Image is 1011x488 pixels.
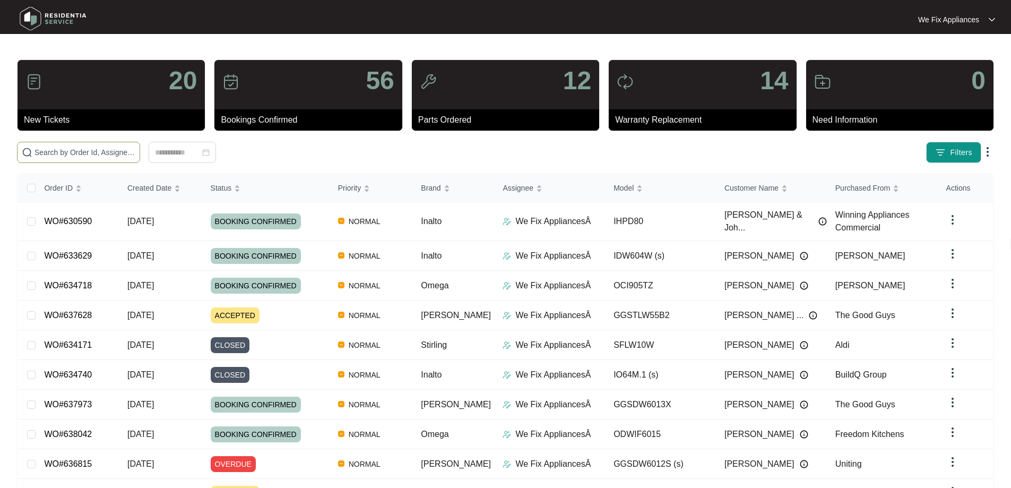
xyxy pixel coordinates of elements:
span: Created Date [127,182,171,194]
img: Assigner Icon [503,371,511,379]
p: We Fix AppliancesÂ [515,250,591,262]
img: Vercel Logo [338,401,344,407]
img: dropdown arrow [946,396,959,409]
a: WO#638042 [44,430,92,439]
img: filter icon [935,147,946,158]
td: GGSDW6012S (s) [605,449,716,479]
span: Filters [950,147,972,158]
img: icon [420,73,437,90]
span: Purchased From [835,182,890,194]
th: Priority [330,174,413,202]
img: search-icon [22,147,32,158]
td: ODWIF6015 [605,419,716,449]
th: Status [202,174,330,202]
img: Info icon [800,400,808,409]
span: NORMAL [344,428,385,441]
span: [PERSON_NAME] ... [724,309,803,322]
span: Stirling [421,340,447,349]
td: IHPD80 [605,202,716,241]
span: NORMAL [344,309,385,322]
span: BOOKING CONFIRMED [211,278,301,294]
span: [PERSON_NAME] [421,311,491,320]
p: We Fix AppliancesÂ [515,309,591,322]
span: [PERSON_NAME] [724,279,794,292]
span: Status [211,182,232,194]
img: Info icon [800,371,808,379]
img: dropdown arrow [981,145,994,158]
td: IDW604W (s) [605,241,716,271]
img: dropdown arrow [946,213,959,226]
img: Info icon [818,217,827,226]
span: NORMAL [344,250,385,262]
img: Info icon [800,281,808,290]
img: Vercel Logo [338,431,344,437]
span: NORMAL [344,369,385,381]
span: Omega [421,281,448,290]
th: Assignee [494,174,605,202]
img: icon [814,73,831,90]
img: Info icon [800,341,808,349]
span: Order ID [44,182,73,194]
span: BOOKING CONFIRMED [211,426,301,442]
span: [DATE] [127,340,154,349]
img: dropdown arrow [946,456,959,468]
td: IO64M.1 (s) [605,360,716,390]
span: The Good Guys [835,400,895,409]
span: Omega [421,430,448,439]
span: [PERSON_NAME] [724,398,794,411]
th: Model [605,174,716,202]
img: Vercel Logo [338,312,344,318]
input: Search by Order Id, Assignee Name, Customer Name, Brand and Model [34,147,135,158]
span: CLOSED [211,367,250,383]
a: WO#630590 [44,217,92,226]
span: Priority [338,182,361,194]
p: 20 [169,68,197,93]
span: Inalto [421,370,442,379]
p: We Fix AppliancesÂ [515,215,591,228]
img: Assigner Icon [503,430,511,439]
p: 0 [971,68,986,93]
th: Customer Name [716,174,827,202]
p: We Fix AppliancesÂ [515,458,591,470]
img: dropdown arrow [946,247,959,260]
span: [DATE] [127,370,154,379]
span: [PERSON_NAME] [835,251,905,260]
span: Freedom Kitchens [835,430,904,439]
img: Assigner Icon [503,217,511,226]
td: SFLW10W [605,330,716,360]
a: WO#634171 [44,340,92,349]
p: Warranty Replacement [615,114,796,126]
a: WO#637973 [44,400,92,409]
span: NORMAL [344,339,385,352]
img: dropdown arrow [946,426,959,439]
p: Parts Ordered [418,114,599,126]
th: Created Date [119,174,202,202]
span: NORMAL [344,279,385,292]
img: Assigner Icon [503,341,511,349]
span: BuildQ Group [835,370,887,379]
p: We Fix AppliancesÂ [515,279,591,292]
a: WO#637628 [44,311,92,320]
span: [PERSON_NAME] [835,281,905,290]
span: BOOKING CONFIRMED [211,397,301,413]
span: Inalto [421,251,442,260]
img: Vercel Logo [338,371,344,378]
span: [PERSON_NAME] [724,458,794,470]
p: 14 [760,68,788,93]
span: [DATE] [127,311,154,320]
span: [PERSON_NAME] [724,339,794,352]
img: Vercel Logo [338,252,344,259]
td: OCI905TZ [605,271,716,301]
img: Assigner Icon [503,281,511,290]
span: ACCEPTED [211,307,260,323]
th: Actions [938,174,993,202]
img: residentia service logo [16,3,90,35]
img: Vercel Logo [338,218,344,224]
a: WO#634740 [44,370,92,379]
img: icon [617,73,634,90]
p: We Fix AppliancesÂ [515,428,591,441]
a: WO#636815 [44,459,92,468]
span: NORMAL [344,215,385,228]
span: CLOSED [211,337,250,353]
span: [DATE] [127,251,154,260]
